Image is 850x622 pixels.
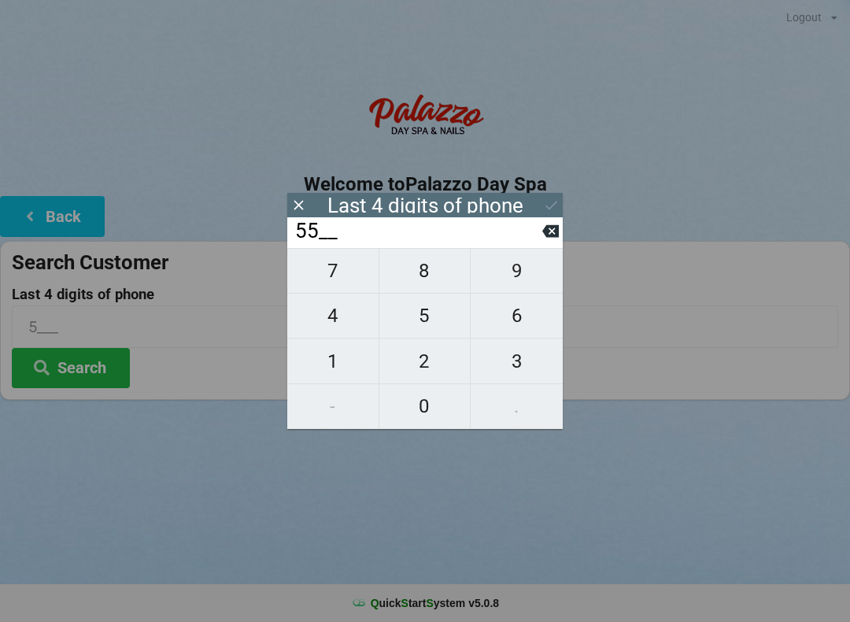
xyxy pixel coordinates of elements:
[379,299,471,332] span: 5
[287,339,379,383] button: 1
[287,294,379,339] button: 4
[287,248,379,294] button: 7
[379,384,471,429] button: 0
[379,254,471,287] span: 8
[379,339,471,383] button: 2
[287,254,379,287] span: 7
[287,299,379,332] span: 4
[379,294,471,339] button: 5
[471,294,563,339] button: 6
[471,299,563,332] span: 6
[327,198,523,213] div: Last 4 digits of phone
[471,339,563,383] button: 3
[471,254,563,287] span: 9
[379,345,471,378] span: 2
[379,390,471,423] span: 0
[471,248,563,294] button: 9
[379,248,471,294] button: 8
[287,345,379,378] span: 1
[471,345,563,378] span: 3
